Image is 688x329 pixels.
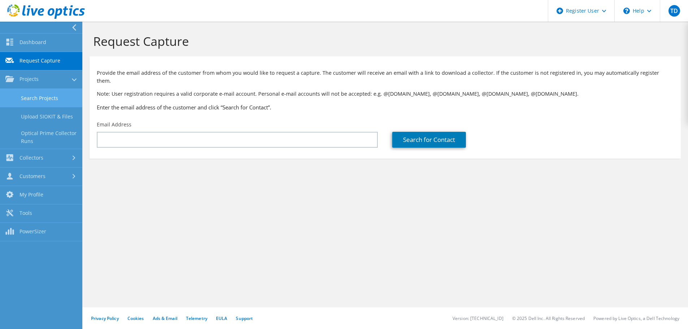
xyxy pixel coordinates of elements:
[236,315,253,321] a: Support
[593,315,679,321] li: Powered by Live Optics, a Dell Technology
[153,315,177,321] a: Ads & Email
[97,90,674,98] p: Note: User registration requires a valid corporate e-mail account. Personal e-mail accounts will ...
[97,121,131,128] label: Email Address
[93,34,674,49] h1: Request Capture
[392,132,466,148] a: Search for Contact
[668,5,680,17] span: TD
[216,315,227,321] a: EULA
[91,315,119,321] a: Privacy Policy
[512,315,585,321] li: © 2025 Dell Inc. All Rights Reserved
[623,8,630,14] svg: \n
[127,315,144,321] a: Cookies
[97,69,674,85] p: Provide the email address of the customer from whom you would like to request a capture. The cust...
[453,315,503,321] li: Version: [TECHNICAL_ID]
[97,103,674,111] h3: Enter the email address of the customer and click “Search for Contact”.
[186,315,207,321] a: Telemetry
